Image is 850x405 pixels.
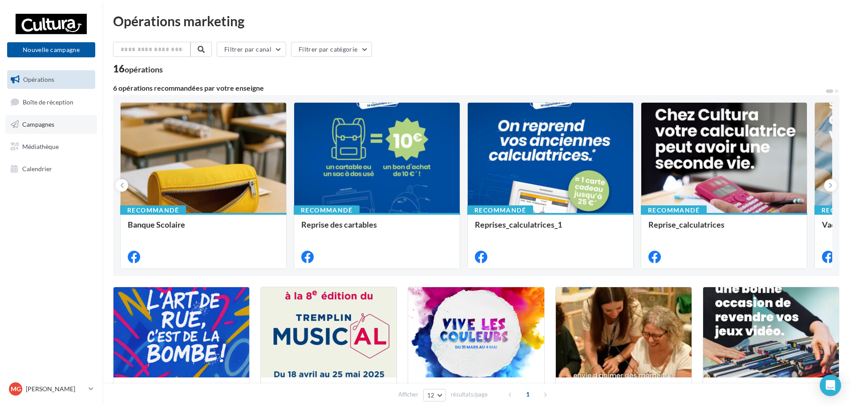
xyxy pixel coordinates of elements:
[22,120,54,128] span: Campagnes
[5,70,97,89] a: Opérations
[7,381,95,397] a: MG [PERSON_NAME]
[5,92,97,112] a: Boîte de réception
[294,205,360,215] div: Recommandé
[5,137,97,156] a: Médiathèque
[23,76,54,83] span: Opérations
[217,42,286,57] button: Filtrer par canal
[125,65,163,73] div: opérations
[5,160,97,178] a: Calendrier
[22,164,52,172] span: Calendrier
[475,220,626,238] div: Reprises_calculatrices_1
[427,392,435,399] span: 12
[113,84,825,92] div: 6 opérations recommandées par votre enseigne
[11,385,21,393] span: MG
[398,390,418,399] span: Afficher
[7,42,95,57] button: Nouvelle campagne
[423,389,446,401] button: 12
[291,42,372,57] button: Filtrer par catégorie
[467,205,533,215] div: Recommandé
[648,220,800,238] div: Reprise_calculatrices
[301,220,453,238] div: Reprise des cartables
[128,220,279,238] div: Banque Scolaire
[820,375,841,396] div: Open Intercom Messenger
[113,14,839,28] div: Opérations marketing
[22,143,59,150] span: Médiathèque
[23,98,73,105] span: Boîte de réception
[451,390,488,399] span: résultats/page
[641,205,707,215] div: Recommandé
[120,205,186,215] div: Recommandé
[113,64,163,74] div: 16
[5,115,97,134] a: Campagnes
[26,385,85,393] p: [PERSON_NAME]
[521,387,535,401] span: 1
